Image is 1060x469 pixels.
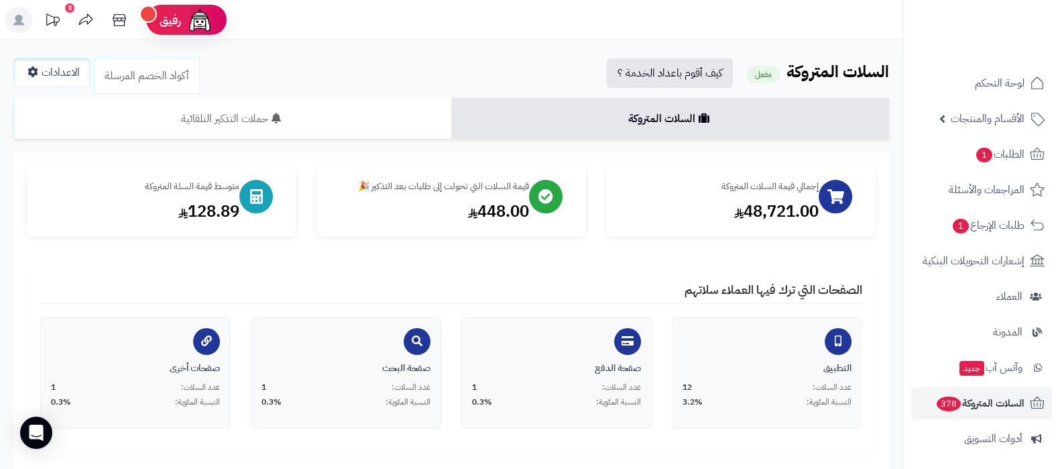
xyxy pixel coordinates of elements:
a: الطلبات1 [911,138,1052,170]
span: رفيق [160,12,181,28]
span: 378 [936,396,961,411]
img: ai-face.png [186,7,213,34]
span: 0.3% [261,397,282,408]
span: النسبة المئوية: [596,397,641,408]
span: المدونة [993,323,1022,342]
a: كيف أقوم باعداد الخدمة ؟ [607,58,733,88]
a: إشعارات التحويلات البنكية [911,245,1052,277]
span: 1 [976,147,993,162]
span: 1 [51,382,56,393]
div: صفحات أخرى [51,362,220,375]
div: 8 [65,3,74,13]
a: المراجعات والأسئلة [911,174,1052,206]
span: عدد السلات: [181,382,220,393]
a: المدونة [911,316,1052,348]
a: تحديثات المنصة [36,7,69,37]
span: الأقسام والمنتجات [951,109,1024,128]
a: السلات المتروكة [451,98,889,140]
span: 3.2% [683,397,703,408]
a: وآتس آبجديد [911,352,1052,384]
b: السلات المتروكة [786,60,889,84]
span: النسبة المئوية: [175,397,220,408]
span: 1 [261,382,266,393]
span: النسبة المئوية: [386,397,430,408]
div: قيمة السلات التي تحولت إلى طلبات بعد التذكير 🎉 [330,180,529,193]
span: طلبات الإرجاع [951,216,1024,235]
span: عدد السلات: [392,382,430,393]
span: عدد السلات: [813,382,851,393]
small: مفعل [747,66,780,83]
span: 12 [683,382,692,393]
a: حملات التذكير التلقائية [13,98,451,140]
span: 0.3% [51,397,71,408]
div: متوسط قيمة السلة المتروكة [40,180,239,193]
h4: الصفحات التي ترك فيها العملاء سلاتهم [40,283,862,304]
span: لوحة التحكم [975,74,1024,93]
a: أدوات التسويق [911,423,1052,455]
span: 1 [472,382,477,393]
a: الاعدادات [13,58,91,87]
div: 48,721.00 [620,200,819,223]
span: 0.3% [472,397,492,408]
span: جديد [959,361,984,376]
div: 448.00 [330,200,529,223]
span: العملاء [996,287,1022,306]
span: أدوات التسويق [964,429,1022,448]
div: التطبيق [683,362,851,375]
img: logo-2.png [969,10,1047,38]
a: طلبات الإرجاع1 [911,209,1052,242]
a: العملاء [911,280,1052,313]
span: السلات المتروكة [935,394,1024,413]
div: 128.89 [40,200,239,223]
a: أكواد الخصم المرسلة [94,58,200,94]
span: النسبة المئوية: [807,397,851,408]
span: الطلبات [975,145,1024,164]
div: صفحة الدفع [472,362,641,375]
a: السلات المتروكة378 [911,387,1052,419]
span: المراجعات والأسئلة [949,180,1024,199]
span: إشعارات التحويلات البنكية [923,252,1024,270]
div: صفحة البحث [261,362,430,375]
span: وآتس آب [958,358,1022,377]
div: إجمالي قيمة السلات المتروكة [620,180,819,193]
a: لوحة التحكم [911,67,1052,99]
span: 1 [952,218,969,233]
span: عدد السلات: [602,382,641,393]
div: Open Intercom Messenger [20,417,52,449]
